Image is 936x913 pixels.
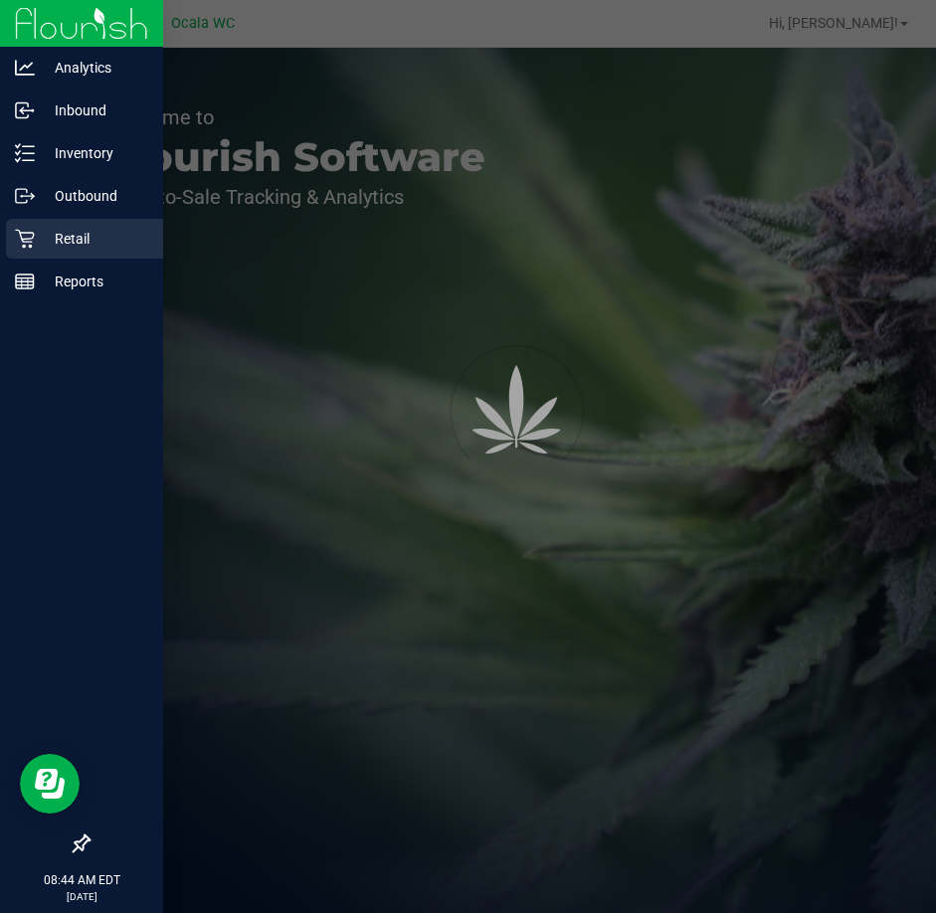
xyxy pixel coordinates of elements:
inline-svg: Reports [15,272,35,291]
p: Inbound [35,98,154,122]
p: Analytics [35,56,154,80]
iframe: Resource center [20,754,80,814]
inline-svg: Outbound [15,186,35,206]
inline-svg: Inventory [15,143,35,163]
inline-svg: Inbound [15,100,35,120]
p: Inventory [35,141,154,165]
p: Outbound [35,184,154,208]
inline-svg: Retail [15,229,35,249]
p: Retail [35,227,154,251]
p: [DATE] [9,889,154,904]
p: 08:44 AM EDT [9,871,154,889]
p: Reports [35,270,154,293]
inline-svg: Analytics [15,58,35,78]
